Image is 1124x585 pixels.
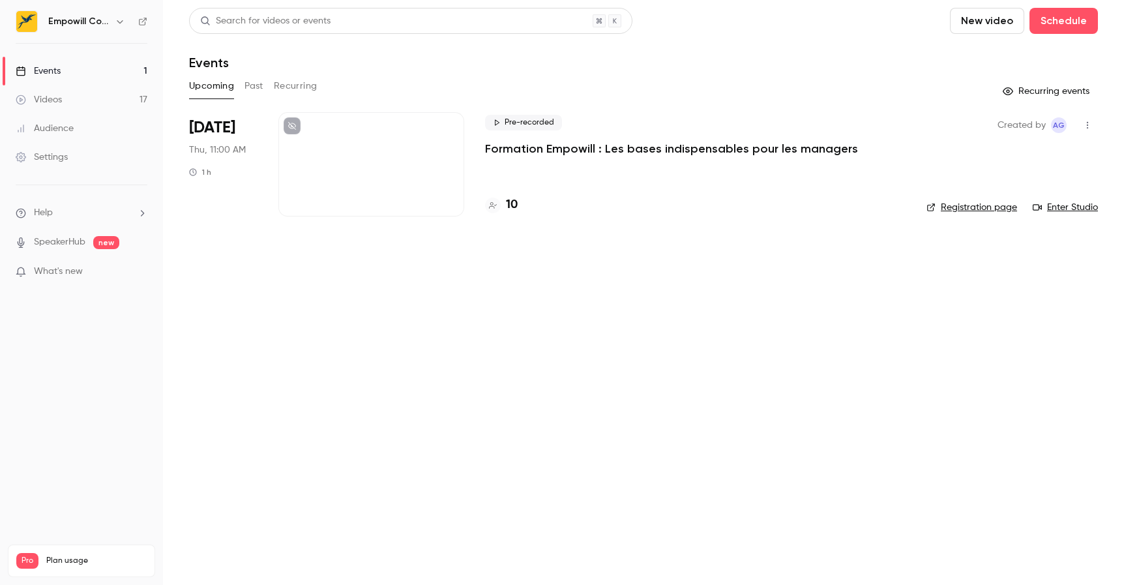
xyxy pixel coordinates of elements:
[189,143,246,157] span: Thu, 11:00 AM
[485,141,858,157] a: Formation Empowill : Les bases indispensables pour les managers
[998,117,1046,133] span: Created by
[506,196,518,214] h4: 10
[1053,117,1065,133] span: AG
[926,201,1017,214] a: Registration page
[189,55,229,70] h1: Events
[34,265,83,278] span: What's new
[93,236,119,249] span: new
[189,167,211,177] div: 1 h
[1029,8,1098,34] button: Schedule
[46,556,147,566] span: Plan usage
[189,76,234,97] button: Upcoming
[48,15,110,28] h6: Empowill Community
[16,553,38,569] span: Pro
[16,11,37,32] img: Empowill Community
[34,235,85,249] a: SpeakerHub
[1051,117,1067,133] span: Adèle Gilbert
[997,81,1098,102] button: Recurring events
[189,112,258,217] div: Sep 25 Thu, 11:00 AM (Europe/Paris)
[200,14,331,28] div: Search for videos or events
[16,151,68,164] div: Settings
[189,117,235,138] span: [DATE]
[16,206,147,220] li: help-dropdown-opener
[244,76,263,97] button: Past
[950,8,1024,34] button: New video
[132,266,147,278] iframe: Noticeable Trigger
[16,65,61,78] div: Events
[274,76,318,97] button: Recurring
[16,122,74,135] div: Audience
[1033,201,1098,214] a: Enter Studio
[34,206,53,220] span: Help
[485,196,518,214] a: 10
[16,93,62,106] div: Videos
[485,115,562,130] span: Pre-recorded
